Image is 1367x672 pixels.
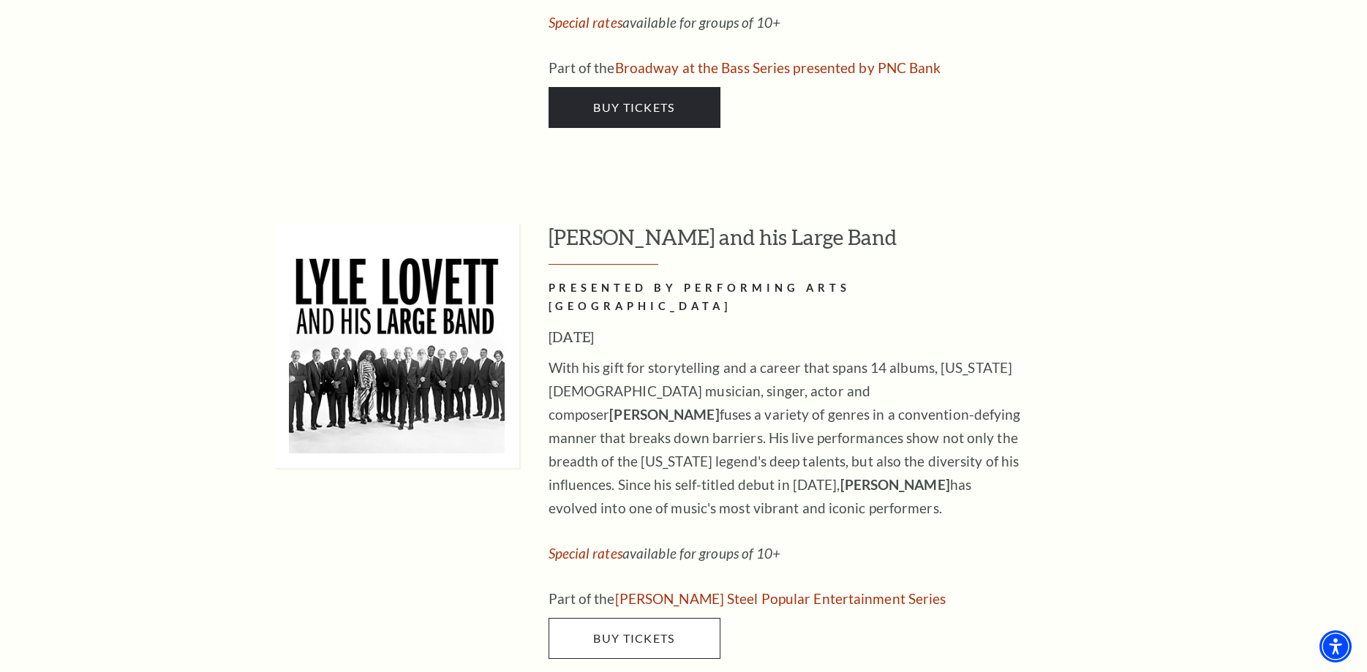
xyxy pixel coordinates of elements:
a: Irwin Steel Popular Entertainment Series - open in a new tab [615,590,946,607]
h3: [PERSON_NAME] and his Large Band [549,223,1137,265]
h3: [DATE] [549,325,1024,349]
a: Buy Tickets [549,87,720,128]
p: Part of the [549,587,1024,611]
p: Part of the [549,56,1024,80]
strong: [PERSON_NAME] [609,406,719,423]
em: available for groups of 10+ [549,14,781,31]
h2: PRESENTED BY PERFORMING ARTS [GEOGRAPHIC_DATA] [549,279,1024,316]
img: Lyle Lovett and his Large Band [274,223,519,468]
div: Accessibility Menu [1319,630,1352,662]
a: Broadway at the Bass Series presented by PNC Bank [615,59,941,76]
span: With his gift for storytelling and a career that spans 14 albums, [US_STATE][DEMOGRAPHIC_DATA] mu... [549,359,1021,516]
a: Buy Tickets [549,618,720,659]
a: Special rates [549,545,622,562]
strong: [PERSON_NAME] [840,476,950,493]
a: Special rates [549,14,622,31]
span: Buy Tickets [593,631,674,645]
em: available for groups of 10+ [549,545,781,562]
span: Buy Tickets [593,100,674,114]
